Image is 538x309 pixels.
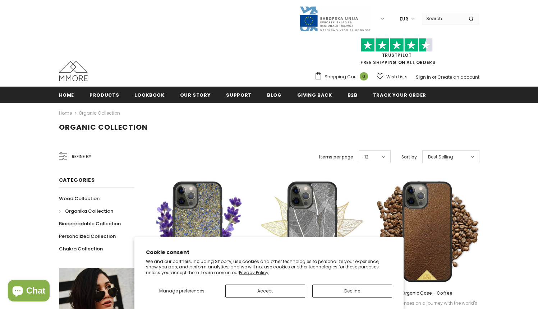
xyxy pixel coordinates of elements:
a: Giving back [297,87,332,103]
span: support [226,92,252,98]
span: Best Selling [428,153,453,161]
a: Javni Razpis [299,15,371,22]
a: support [226,87,252,103]
span: Wood Collection [59,195,100,202]
span: Manage preferences [159,288,204,294]
h2: Cookie consent [146,249,392,256]
label: Items per page [319,153,353,161]
button: Decline [312,285,392,298]
input: Search Site [422,13,463,24]
span: Our Story [180,92,211,98]
a: Lookbook [134,87,164,103]
inbox-online-store-chat: Shopify online store chat [6,280,52,303]
span: 0 [360,72,368,80]
a: Trustpilot [382,52,412,58]
button: Manage preferences [146,285,218,298]
label: Sort by [401,153,417,161]
span: Lookbook [134,92,164,98]
span: Giving back [297,92,332,98]
span: Chakra Collection [59,245,103,252]
p: We and our partners, including Shopify, use cookies and other technologies to personalize your ex... [146,259,392,276]
a: Wish Lists [377,70,408,83]
span: Shopping Cart [325,73,357,80]
a: Chakra Collection [59,243,103,255]
a: Biodegradable Collection [59,217,121,230]
span: Categories [59,176,95,184]
img: Javni Razpis [299,6,371,32]
span: Blog [267,92,282,98]
a: B2B [348,87,358,103]
a: Shopping Cart 0 [314,72,372,82]
span: FREE SHIPPING ON ALL ORDERS [314,41,479,65]
a: Create an account [437,74,479,80]
a: Personalized Collection [59,230,116,243]
span: Personalized Collection [59,233,116,240]
button: Accept [225,285,305,298]
a: Blog [267,87,282,103]
span: EUR [400,15,408,23]
a: Products [89,87,119,103]
span: Products [89,92,119,98]
span: Home [59,92,74,98]
span: Track your order [373,92,426,98]
span: Refine by [72,153,91,161]
a: Sign In [416,74,431,80]
span: Biodegradable Collection [59,220,121,227]
span: 12 [364,153,368,161]
a: Track your order [373,87,426,103]
a: Organic Case - Coffee [375,289,479,297]
span: Wish Lists [386,73,408,80]
span: Organic Case - Coffee [402,290,452,296]
img: MMORE Cases [59,61,88,81]
a: Organic Collection [79,110,120,116]
span: Organika Collection [65,208,113,215]
a: Organika Collection [59,205,113,217]
span: B2B [348,92,358,98]
a: Home [59,109,72,117]
a: Our Story [180,87,211,103]
img: Trust Pilot Stars [361,38,433,52]
a: Privacy Policy [239,269,268,276]
span: Organic Collection [59,122,148,132]
a: Wood Collection [59,192,100,205]
a: Home [59,87,74,103]
span: or [432,74,436,80]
